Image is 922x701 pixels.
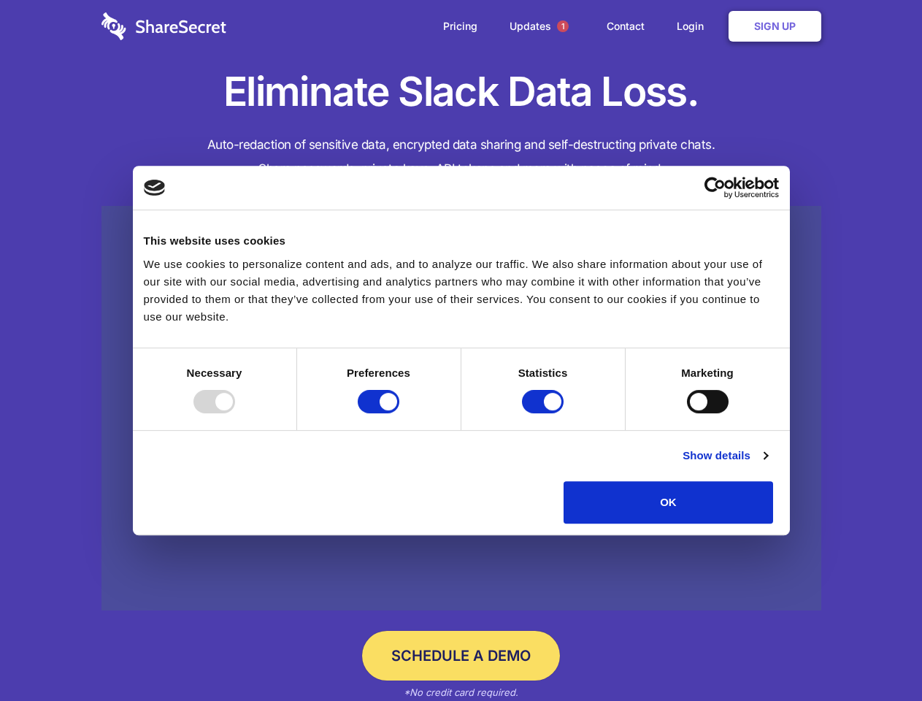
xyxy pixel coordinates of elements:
img: logo [144,180,166,196]
strong: Necessary [187,367,242,379]
div: This website uses cookies [144,232,779,250]
strong: Statistics [518,367,568,379]
h4: Auto-redaction of sensitive data, encrypted data sharing and self-destructing private chats. Shar... [101,133,821,181]
a: Schedule a Demo [362,631,560,681]
a: Wistia video thumbnail [101,206,821,611]
a: Show details [683,447,767,464]
a: Sign Up [729,11,821,42]
em: *No credit card required. [404,686,518,698]
strong: Marketing [681,367,734,379]
a: Usercentrics Cookiebot - opens in a new window [651,177,779,199]
h1: Eliminate Slack Data Loss. [101,66,821,118]
button: OK [564,481,773,524]
a: Contact [592,4,659,49]
span: 1 [557,20,569,32]
div: We use cookies to personalize content and ads, and to analyze our traffic. We also share informat... [144,256,779,326]
img: logo-wordmark-white-trans-d4663122ce5f474addd5e946df7df03e33cb6a1c49d2221995e7729f52c070b2.svg [101,12,226,40]
a: Login [662,4,726,49]
a: Pricing [429,4,492,49]
strong: Preferences [347,367,410,379]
